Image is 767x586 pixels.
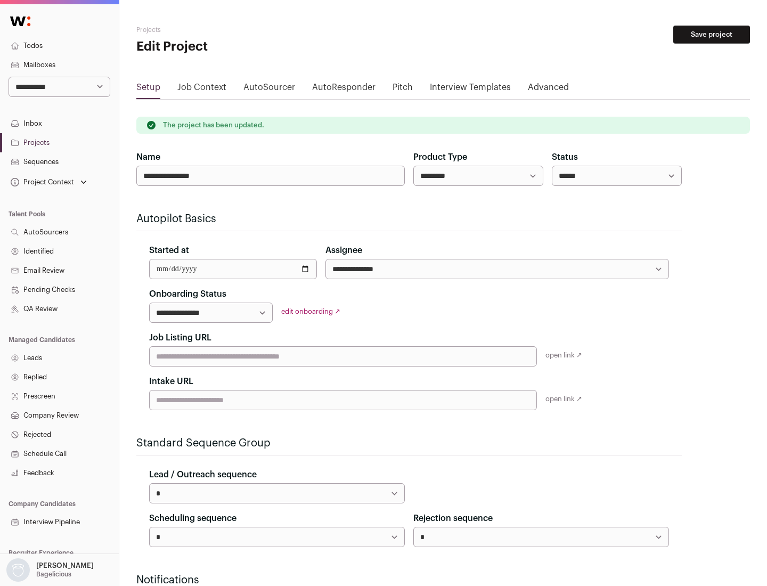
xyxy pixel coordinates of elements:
h2: Standard Sequence Group [136,436,682,451]
label: Scheduling sequence [149,512,236,525]
label: Product Type [413,151,467,164]
img: nopic.png [6,558,30,582]
label: Started at [149,244,189,257]
label: Lead / Outreach sequence [149,468,257,481]
h1: Edit Project [136,38,341,55]
button: Save project [673,26,750,44]
button: Open dropdown [9,175,89,190]
a: AutoResponder [312,81,376,98]
button: Open dropdown [4,558,96,582]
a: Advanced [528,81,569,98]
label: Status [552,151,578,164]
label: Job Listing URL [149,331,211,344]
label: Assignee [325,244,362,257]
label: Rejection sequence [413,512,493,525]
p: [PERSON_NAME] [36,561,94,570]
h2: Autopilot Basics [136,211,682,226]
p: Bagelicious [36,570,71,579]
p: The project has been updated. [163,121,264,129]
a: Pitch [393,81,413,98]
a: AutoSourcer [243,81,295,98]
a: Interview Templates [430,81,511,98]
label: Onboarding Status [149,288,226,300]
label: Intake URL [149,375,193,388]
div: Project Context [9,178,74,186]
a: edit onboarding ↗ [281,308,340,315]
a: Job Context [177,81,226,98]
label: Name [136,151,160,164]
h2: Projects [136,26,341,34]
img: Wellfound [4,11,36,32]
a: Setup [136,81,160,98]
